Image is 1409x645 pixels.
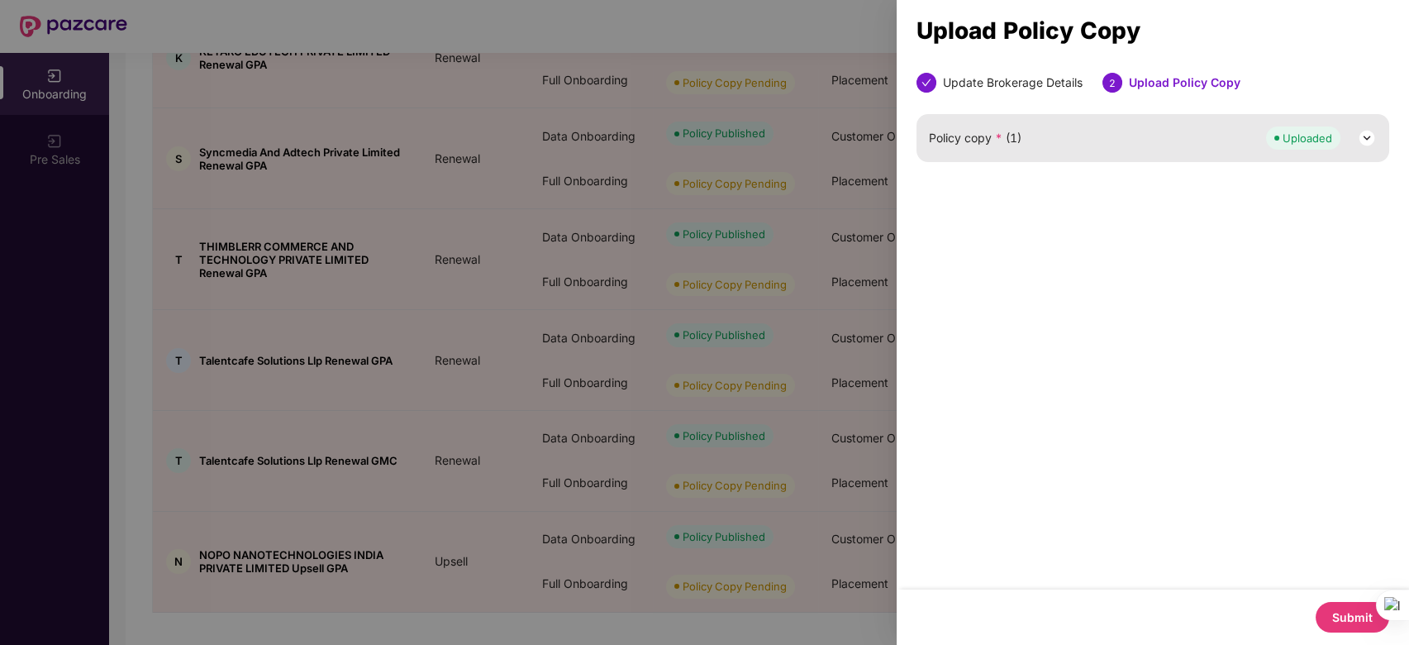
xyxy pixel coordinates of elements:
[1129,73,1240,93] div: Upload Policy Copy
[943,73,1083,93] div: Update Brokerage Details
[916,21,1389,40] div: Upload Policy Copy
[921,78,931,88] span: check
[1316,602,1389,633] button: Submit
[1283,130,1332,146] div: Uploaded
[1357,128,1377,148] img: svg+xml;base64,PHN2ZyB3aWR0aD0iMjQiIGhlaWdodD0iMjQiIHZpZXdCb3g9IjAgMCAyNCAyNCIgZmlsbD0ibm9uZSIgeG...
[929,129,1021,147] span: Policy copy (1)
[1109,77,1116,89] span: 2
